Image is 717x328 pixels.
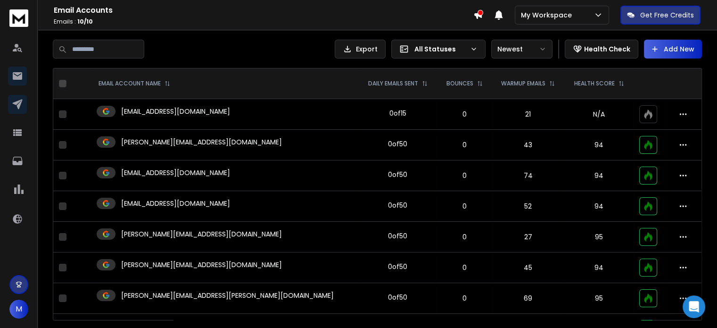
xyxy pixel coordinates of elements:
[565,252,634,283] td: 94
[574,80,615,87] p: HEALTH SCORE
[9,9,28,27] img: logo
[492,252,565,283] td: 45
[443,171,486,180] p: 0
[492,283,565,314] td: 69
[644,40,702,59] button: Add New
[620,6,701,25] button: Get Free Credits
[565,130,634,160] td: 94
[388,293,407,302] div: 0 of 50
[121,229,282,239] p: [PERSON_NAME][EMAIL_ADDRESS][DOMAIN_NAME]
[565,191,634,222] td: 94
[121,137,282,147] p: [PERSON_NAME][EMAIL_ADDRESS][DOMAIN_NAME]
[121,291,334,300] p: [PERSON_NAME][EMAIL_ADDRESS][PERSON_NAME][DOMAIN_NAME]
[388,139,407,149] div: 0 of 50
[443,140,486,150] p: 0
[443,202,486,211] p: 0
[565,40,638,59] button: Health Check
[121,260,282,269] p: [PERSON_NAME][EMAIL_ADDRESS][DOMAIN_NAME]
[640,10,694,20] p: Get Free Credits
[388,201,407,210] div: 0 of 50
[389,109,406,118] div: 0 of 15
[492,191,565,222] td: 52
[54,5,473,16] h1: Email Accounts
[388,170,407,179] div: 0 of 50
[121,199,230,208] p: [EMAIL_ADDRESS][DOMAIN_NAME]
[683,295,705,318] div: Open Intercom Messenger
[54,18,473,25] p: Emails :
[443,109,486,119] p: 0
[388,262,407,271] div: 0 of 50
[335,40,386,59] button: Export
[121,168,230,177] p: [EMAIL_ADDRESS][DOMAIN_NAME]
[584,44,630,54] p: Health Check
[99,80,170,87] div: EMAIL ACCOUNT NAME
[492,160,565,191] td: 74
[368,80,418,87] p: DAILY EMAILS SENT
[121,107,230,116] p: [EMAIL_ADDRESS][DOMAIN_NAME]
[521,10,576,20] p: My Workspace
[565,222,634,252] td: 95
[492,222,565,252] td: 27
[501,80,545,87] p: WARMUP EMAILS
[443,232,486,242] p: 0
[491,40,552,59] button: Newest
[414,44,466,54] p: All Statuses
[443,294,486,303] p: 0
[565,283,634,314] td: 95
[492,130,565,160] td: 43
[77,17,93,25] span: 10 / 10
[9,300,28,319] button: M
[492,99,565,130] td: 21
[388,231,407,241] div: 0 of 50
[570,109,628,119] p: N/A
[443,263,486,272] p: 0
[446,80,473,87] p: BOUNCES
[565,160,634,191] td: 94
